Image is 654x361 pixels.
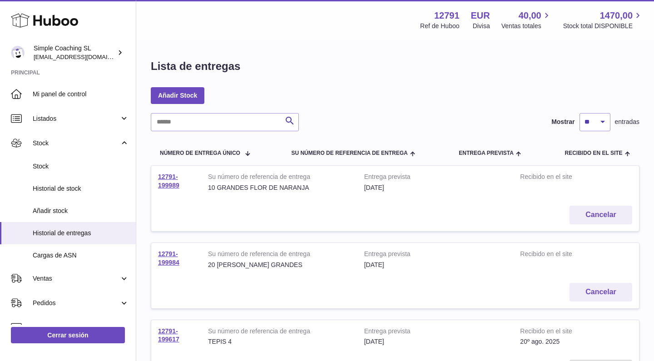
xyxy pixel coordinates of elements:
[11,46,25,59] img: info@simplecoaching.es
[420,22,459,30] div: Ref de Huboo
[565,150,622,156] span: Recibido en el site
[208,173,351,183] strong: Su número de referencia de entrega
[34,44,115,61] div: Simple Coaching SL
[158,173,179,189] a: 12791-199989
[520,173,594,183] strong: Recibido en el site
[364,337,507,346] div: [DATE]
[208,327,351,338] strong: Su número de referencia de entrega
[615,118,639,126] span: entradas
[563,10,643,30] a: 1470,00 Stock total DISPONIBLE
[151,87,204,104] a: Añadir Stock
[158,327,179,343] a: 12791-199617
[519,10,541,22] span: 40,00
[551,118,575,126] label: Mostrar
[208,261,351,269] div: 20 [PERSON_NAME] GRANDES
[33,184,129,193] span: Historial de stock
[473,22,490,30] div: Divisa
[501,10,552,30] a: 40,00 Ventas totales
[471,10,490,22] strong: EUR
[158,250,179,266] a: 12791-199984
[501,22,552,30] span: Ventas totales
[151,59,240,74] h1: Lista de entregas
[208,183,351,192] div: 10 GRANDES FLOR DE NARANJA
[570,206,632,224] button: Cancelar
[33,274,119,283] span: Ventas
[33,162,129,171] span: Stock
[364,327,507,338] strong: Entrega prevista
[33,139,119,148] span: Stock
[364,261,507,269] div: [DATE]
[33,229,129,237] span: Historial de entregas
[208,250,351,261] strong: Su número de referencia de entrega
[600,10,633,22] span: 1470,00
[563,22,643,30] span: Stock total DISPONIBLE
[33,207,129,215] span: Añadir stock
[364,250,507,261] strong: Entrega prevista
[520,250,594,261] strong: Recibido en el site
[33,90,129,99] span: Mi panel de control
[434,10,460,22] strong: 12791
[33,323,129,332] span: Uso
[34,53,134,60] span: [EMAIL_ADDRESS][DOMAIN_NAME]
[33,114,119,123] span: Listados
[520,327,594,338] strong: Recibido en el site
[364,183,507,192] div: [DATE]
[208,337,351,346] div: TEPIS 4
[33,299,119,307] span: Pedidos
[291,150,407,156] span: Su número de referencia de entrega
[33,251,129,260] span: Cargas de ASN
[11,327,125,343] a: Cerrar sesión
[160,150,240,156] span: Número de entrega único
[570,283,632,302] button: Cancelar
[364,173,507,183] strong: Entrega prevista
[459,150,514,156] span: Entrega prevista
[520,338,560,345] span: 20º ago. 2025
